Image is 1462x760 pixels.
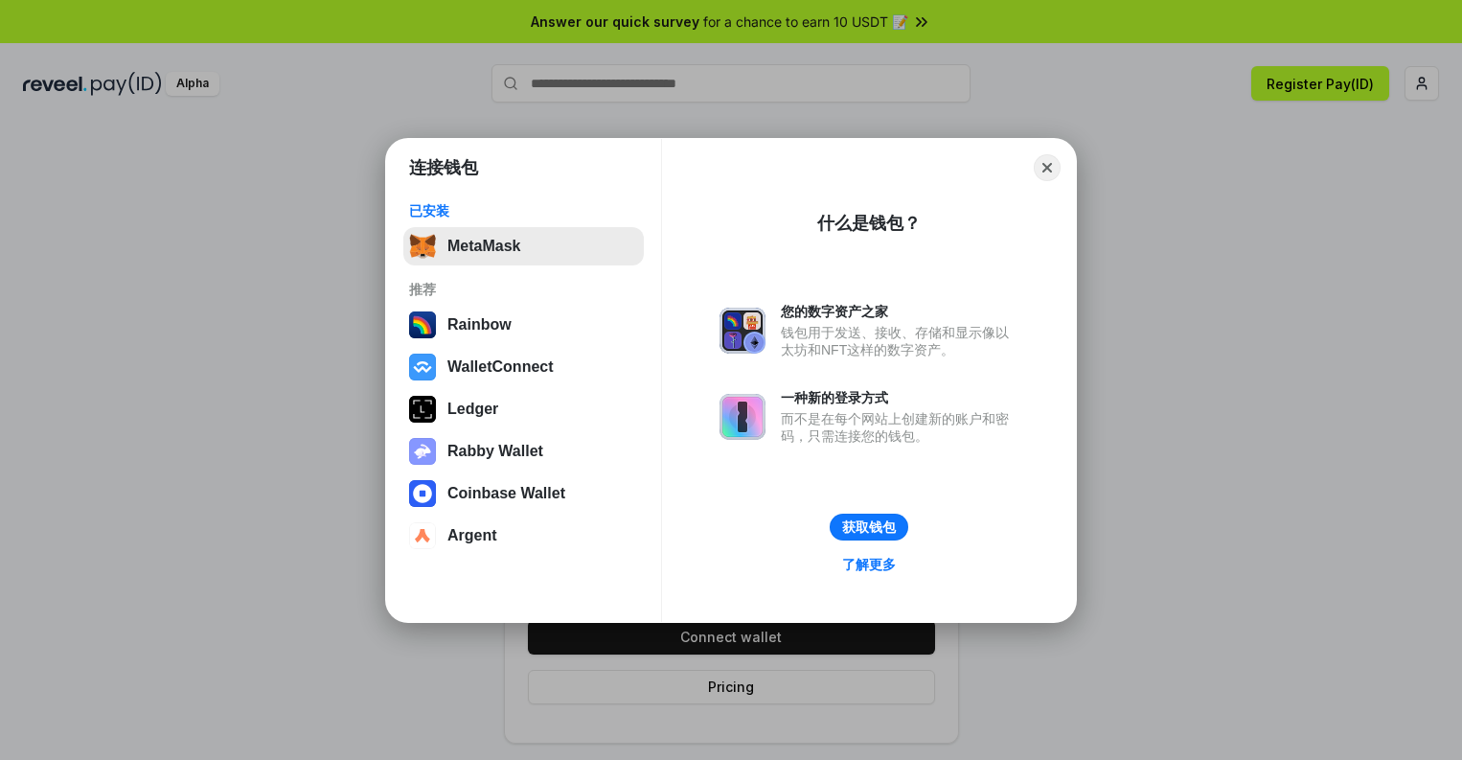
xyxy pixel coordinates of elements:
img: svg+xml,%3Csvg%20width%3D%2228%22%20height%3D%2228%22%20viewBox%3D%220%200%2028%2028%22%20fill%3D... [409,354,436,380]
div: 一种新的登录方式 [781,389,1018,406]
div: Ledger [447,401,498,418]
button: WalletConnect [403,348,644,386]
a: 了解更多 [831,552,907,577]
div: Rabby Wallet [447,443,543,460]
img: svg+xml,%3Csvg%20width%3D%2228%22%20height%3D%2228%22%20viewBox%3D%220%200%2028%2028%22%20fill%3D... [409,480,436,507]
div: 什么是钱包？ [817,212,921,235]
button: Coinbase Wallet [403,474,644,513]
img: svg+xml,%3Csvg%20fill%3D%22none%22%20height%3D%2233%22%20viewBox%3D%220%200%2035%2033%22%20width%... [409,233,436,260]
div: 了解更多 [842,556,896,573]
div: WalletConnect [447,358,554,376]
button: Rainbow [403,306,644,344]
button: Ledger [403,390,644,428]
button: Argent [403,517,644,555]
div: 您的数字资产之家 [781,303,1018,320]
img: svg+xml,%3Csvg%20xmlns%3D%22http%3A%2F%2Fwww.w3.org%2F2000%2Fsvg%22%20fill%3D%22none%22%20viewBox... [409,438,436,465]
img: svg+xml,%3Csvg%20xmlns%3D%22http%3A%2F%2Fwww.w3.org%2F2000%2Fsvg%22%20width%3D%2228%22%20height%3... [409,396,436,423]
h1: 连接钱包 [409,156,478,179]
img: svg+xml,%3Csvg%20width%3D%2228%22%20height%3D%2228%22%20viewBox%3D%220%200%2028%2028%22%20fill%3D... [409,522,436,549]
div: Rainbow [447,316,512,334]
div: 已安装 [409,202,638,219]
div: 钱包用于发送、接收、存储和显示像以太坊和NFT这样的数字资产。 [781,324,1018,358]
div: 获取钱包 [842,518,896,536]
div: 推荐 [409,281,638,298]
div: 而不是在每个网站上创建新的账户和密码，只需连接您的钱包。 [781,410,1018,445]
img: svg+xml,%3Csvg%20xmlns%3D%22http%3A%2F%2Fwww.w3.org%2F2000%2Fsvg%22%20fill%3D%22none%22%20viewBox... [720,308,765,354]
div: Argent [447,527,497,544]
img: svg+xml,%3Csvg%20xmlns%3D%22http%3A%2F%2Fwww.w3.org%2F2000%2Fsvg%22%20fill%3D%22none%22%20viewBox... [720,394,765,440]
button: Close [1034,154,1061,181]
div: Coinbase Wallet [447,485,565,502]
img: svg+xml,%3Csvg%20width%3D%22120%22%20height%3D%22120%22%20viewBox%3D%220%200%20120%20120%22%20fil... [409,311,436,338]
button: Rabby Wallet [403,432,644,471]
button: MetaMask [403,227,644,265]
div: MetaMask [447,238,520,255]
button: 获取钱包 [830,514,908,541]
